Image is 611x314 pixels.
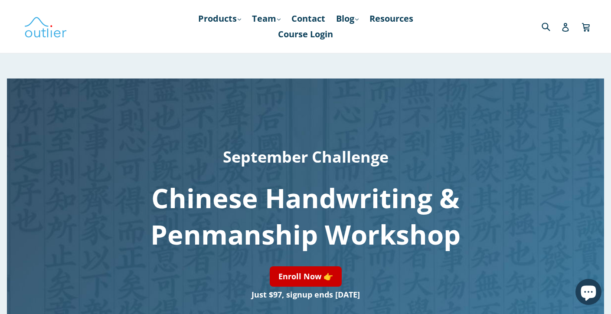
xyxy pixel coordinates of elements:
a: Blog [332,11,363,26]
a: Resources [365,11,418,26]
img: Outlier Linguistics [24,14,67,39]
a: Course Login [274,26,337,42]
h3: Just $97, signup ends [DATE] [97,287,515,302]
a: Team [248,11,285,26]
h2: September Challenge [97,141,515,173]
a: Enroll Now 👉 [270,266,342,287]
inbox-online-store-chat: Shopify online store chat [573,279,604,307]
h1: Chinese Handwriting & Penmanship Workshop [97,180,515,252]
a: Contact [287,11,330,26]
input: Search [539,17,563,35]
a: Products [194,11,245,26]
